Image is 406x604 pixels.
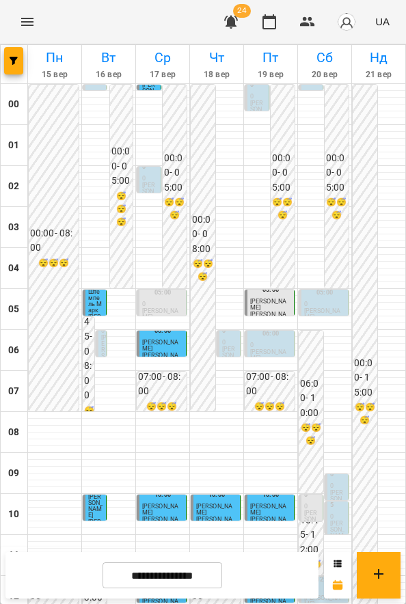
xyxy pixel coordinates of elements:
[246,370,293,399] h6: 07:00 - 08:00
[138,47,187,68] h6: Ср
[304,308,345,320] p: [PERSON_NAME]
[304,301,345,307] p: 0
[142,182,158,207] p: [PERSON_NAME]
[337,12,356,31] img: avatar_s.png
[84,47,133,68] h6: Вт
[300,68,349,81] h6: 20 вер
[250,349,291,361] p: [PERSON_NAME]
[222,346,238,371] p: [PERSON_NAME]
[250,100,266,125] p: [PERSON_NAME]
[354,68,403,81] h6: 21 вер
[88,493,103,519] span: [PERSON_NAME]
[354,47,403,68] h6: Нд
[233,4,251,18] span: 24
[196,503,232,516] span: [PERSON_NAME]
[101,335,107,402] p: [PERSON_NAME]
[164,151,186,195] h6: 00:00 - 05:00
[142,339,178,352] span: [PERSON_NAME]
[30,226,77,256] h6: 00:00 - 08:00
[8,97,19,112] h6: 00
[11,5,44,38] button: Menu
[30,257,77,270] h6: 😴😴😴
[304,504,320,510] p: 0
[316,288,333,297] label: 05:00
[272,196,294,222] h6: 😴😴😴
[8,302,19,317] h6: 05
[8,343,19,358] h6: 06
[208,490,225,499] label: 10:00
[142,308,183,320] p: [PERSON_NAME]
[8,507,19,522] h6: 10
[304,510,320,535] p: [PERSON_NAME]
[101,328,104,334] p: 0
[84,285,93,403] h6: 05:45 - 08:00
[250,312,291,324] p: [PERSON_NAME]
[370,9,395,34] button: UA
[250,342,291,348] p: 0
[354,401,376,427] h6: 😴😴😴
[300,47,349,68] h6: Сб
[196,517,237,529] p: [PERSON_NAME]
[250,503,286,516] span: [PERSON_NAME]
[88,519,103,544] p: [PERSON_NAME]
[272,151,294,195] h6: 00:00 - 05:00
[154,490,171,499] label: 10:00
[30,68,79,81] h6: 15 вер
[138,68,187,81] h6: 17 вер
[375,14,390,29] span: UA
[164,196,186,222] h6: 😴😴😴
[262,329,279,338] label: 06:00
[250,517,291,529] p: [PERSON_NAME]
[84,404,93,443] h6: 😴😴😴
[88,288,102,314] span: Штемпель Марк
[142,176,158,182] p: 0
[142,301,183,307] p: 0
[326,151,348,195] h6: 00:00 - 05:00
[8,138,19,153] h6: 01
[326,196,348,222] h6: 😴😴😴
[250,94,266,100] p: 0
[30,47,79,68] h6: Пн
[8,179,19,194] h6: 02
[222,340,238,346] p: 0
[354,356,376,400] h6: 00:00 - 15:00
[192,68,241,81] h6: 18 вер
[330,521,346,545] p: [PERSON_NAME]
[8,425,19,440] h6: 08
[330,483,346,489] p: 0
[138,400,185,413] h6: 😴😴😴
[8,466,19,481] h6: 09
[142,353,183,365] p: [PERSON_NAME]
[246,400,293,413] h6: 😴😴😴
[8,261,19,276] h6: 04
[142,503,178,516] span: [PERSON_NAME]
[246,68,295,81] h6: 19 вер
[300,422,322,448] h6: 😴😴😴
[154,326,171,335] label: 06:00
[262,490,279,499] label: 10:00
[246,47,295,68] h6: Пт
[192,212,214,257] h6: 00:00 - 08:00
[111,190,131,228] h6: 😴😴😴
[192,47,241,68] h6: Чт
[330,490,346,514] p: [PERSON_NAME]
[154,288,171,297] label: 05:00
[8,384,19,399] h6: 07
[330,514,346,520] p: 0
[262,285,279,294] label: 05:00
[300,376,322,421] h6: 06:00 - 10:00
[8,220,19,235] h6: 03
[84,68,133,81] h6: 16 вер
[111,144,131,189] h6: 00:00 - 05:00
[192,258,214,284] h6: 😴😴😴
[138,370,185,399] h6: 07:00 - 08:00
[300,513,322,558] h6: 10:45 - 12:00
[142,517,183,529] p: [PERSON_NAME]
[250,298,286,311] span: [PERSON_NAME]
[88,314,103,339] p: [PERSON_NAME]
